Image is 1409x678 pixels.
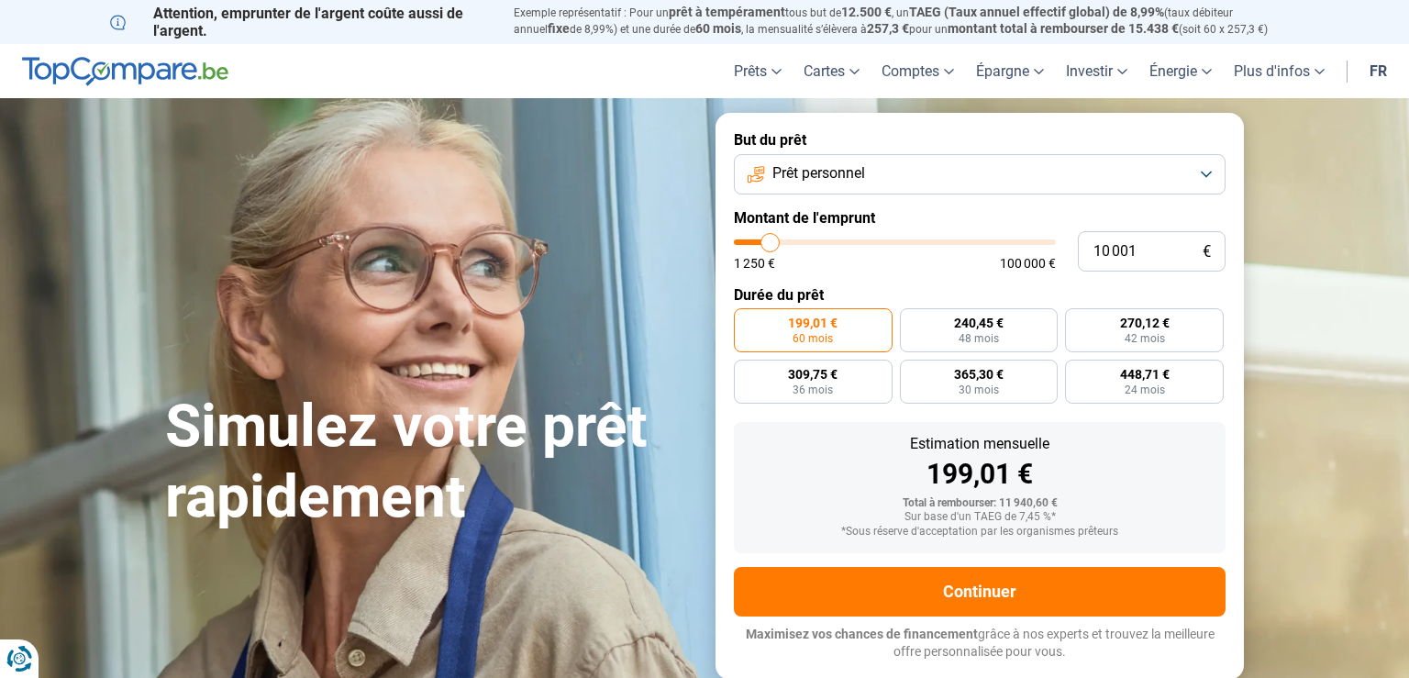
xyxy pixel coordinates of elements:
div: Estimation mensuelle [749,437,1211,451]
span: 1 250 € [734,257,775,270]
span: 257,3 € [867,21,909,36]
span: 30 mois [959,384,999,395]
a: fr [1359,44,1398,98]
div: Sur base d'un TAEG de 7,45 %* [749,511,1211,524]
span: TAEG (Taux annuel effectif global) de 8,99% [909,5,1164,19]
span: € [1203,244,1211,260]
div: *Sous réserve d'acceptation par les organismes prêteurs [749,526,1211,539]
p: grâce à nos experts et trouvez la meilleure offre personnalisée pour vous. [734,626,1226,661]
span: 60 mois [695,21,741,36]
span: 48 mois [959,333,999,344]
a: Plus d'infos [1223,44,1336,98]
a: Énergie [1138,44,1223,98]
button: Continuer [734,567,1226,617]
label: Durée du prêt [734,286,1226,304]
p: Attention, emprunter de l'argent coûte aussi de l'argent. [110,5,492,39]
span: 199,01 € [788,317,838,329]
div: 199,01 € [749,461,1211,488]
button: Prêt personnel [734,154,1226,195]
a: Épargne [965,44,1055,98]
label: But du prêt [734,131,1226,149]
span: 60 mois [793,333,833,344]
span: prêt à tempérament [669,5,785,19]
span: 100 000 € [1000,257,1056,270]
span: 36 mois [793,384,833,395]
span: 309,75 € [788,368,838,381]
label: Montant de l'emprunt [734,209,1226,227]
div: Total à rembourser: 11 940,60 € [749,497,1211,510]
img: TopCompare [22,57,228,86]
h1: Simulez votre prêt rapidement [165,392,693,533]
a: Comptes [871,44,965,98]
span: 240,45 € [954,317,1004,329]
span: 12.500 € [841,5,892,19]
a: Investir [1055,44,1138,98]
span: Maximisez vos chances de financement [746,627,978,641]
span: montant total à rembourser de 15.438 € [948,21,1179,36]
span: 270,12 € [1120,317,1170,329]
span: 448,71 € [1120,368,1170,381]
a: Prêts [723,44,793,98]
span: 24 mois [1125,384,1165,395]
a: Cartes [793,44,871,98]
p: Exemple représentatif : Pour un tous but de , un (taux débiteur annuel de 8,99%) et une durée de ... [514,5,1299,38]
span: Prêt personnel [772,163,865,183]
span: fixe [548,21,570,36]
span: 42 mois [1125,333,1165,344]
span: 365,30 € [954,368,1004,381]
